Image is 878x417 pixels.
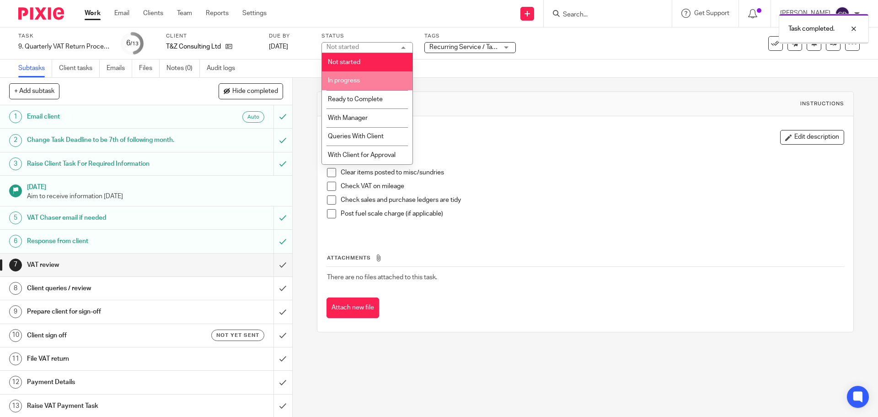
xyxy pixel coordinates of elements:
[9,211,22,224] div: 5
[341,195,843,205] p: Check sales and purchase ledgers are tidy
[269,43,288,50] span: [DATE]
[219,83,283,99] button: Hide completed
[27,133,185,147] h1: Change Task Deadline to be 7th of following month.
[9,259,22,271] div: 7
[114,9,129,18] a: Email
[27,375,185,389] h1: Payment Details
[166,32,257,40] label: Client
[126,38,139,49] div: 6
[27,258,185,272] h1: VAT review
[346,99,605,108] h1: VAT review
[327,298,379,318] button: Attach new file
[207,60,242,77] a: Audit logs
[232,88,278,95] span: Hide completed
[321,32,413,40] label: Status
[242,9,267,18] a: Settings
[59,60,100,77] a: Client tasks
[216,331,259,339] span: Not yet sent
[800,100,844,108] div: Instructions
[328,96,383,103] span: Ready to Complete
[328,59,360,65] span: Not started
[27,329,185,342] h1: Client sign off
[177,9,192,18] a: Team
[9,282,22,295] div: 8
[9,329,22,342] div: 10
[107,60,132,77] a: Emails
[9,134,22,147] div: 2
[9,83,59,99] button: + Add subtask
[341,182,843,191] p: Check VAT on mileage
[9,110,22,123] div: 1
[27,180,283,192] h1: [DATE]
[27,234,185,248] h1: Response from client
[143,9,163,18] a: Clients
[327,255,371,260] span: Attachments
[9,235,22,248] div: 6
[85,9,101,18] a: Work
[18,7,64,20] img: Pixie
[327,274,437,281] span: There are no files attached to this task.
[27,352,185,366] h1: File VAT return
[341,209,843,218] p: Post fuel scale charge (if applicable)
[27,211,185,225] h1: VAT Chaser email if needed
[130,41,139,46] small: /13
[9,376,22,389] div: 12
[429,44,509,50] span: Recurring Service / Task + 2
[9,157,22,170] div: 3
[27,305,185,319] h1: Prepare client for sign-off
[139,60,160,77] a: Files
[18,42,110,51] div: 9. Quarterly VAT Return Process
[9,352,22,365] div: 11
[327,44,359,50] div: Not started
[835,6,850,21] img: svg%3E
[18,32,110,40] label: Task
[328,115,368,121] span: With Manager
[27,282,185,295] h1: Client queries / review
[328,152,396,158] span: With Client for Approval
[242,111,264,123] div: Auto
[269,32,310,40] label: Due by
[18,60,52,77] a: Subtasks
[341,154,843,163] p: Check Bank Transactions
[9,305,22,318] div: 9
[166,42,221,51] p: T&Z Consulting Ltd
[328,77,360,84] span: In progress
[27,157,185,171] h1: Raise Client Task For Required Information
[788,24,835,33] p: Task completed.
[341,168,843,177] p: Clear items posted to misc/sundries
[328,133,384,140] span: Queries With Client
[166,60,200,77] a: Notes (0)
[9,400,22,412] div: 13
[27,399,185,413] h1: Raise VAT Payment Task
[27,192,283,201] p: Aim to receive information [DATE]
[206,9,229,18] a: Reports
[780,130,844,145] button: Edit description
[27,110,185,124] h1: Email client
[424,32,516,40] label: Tags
